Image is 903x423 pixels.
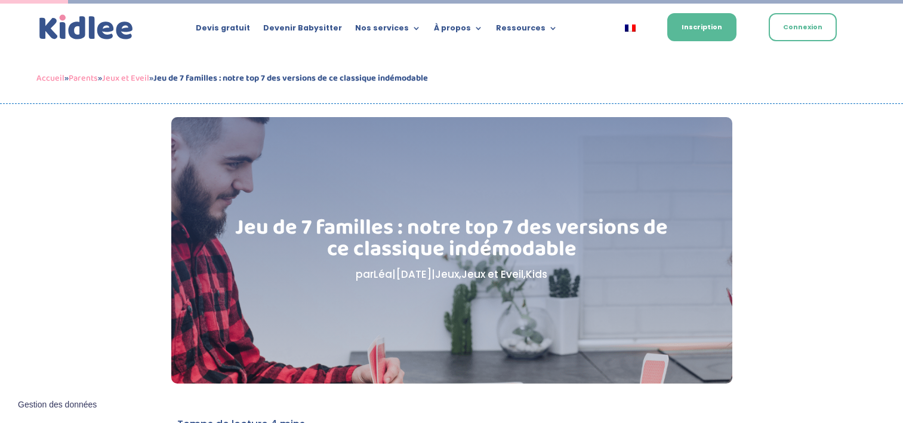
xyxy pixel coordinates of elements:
a: Léa [374,267,392,281]
a: Jeux [435,267,459,281]
p: par | | , , [231,266,672,283]
a: Kids [526,267,547,281]
button: Gestion des données [11,393,104,418]
span: Gestion des données [18,400,97,410]
a: Jeux et Eveil [461,267,523,281]
h1: Jeu de 7 familles : notre top 7 des versions de ce classique indémodable [231,217,672,266]
span: [DATE] [396,267,432,281]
